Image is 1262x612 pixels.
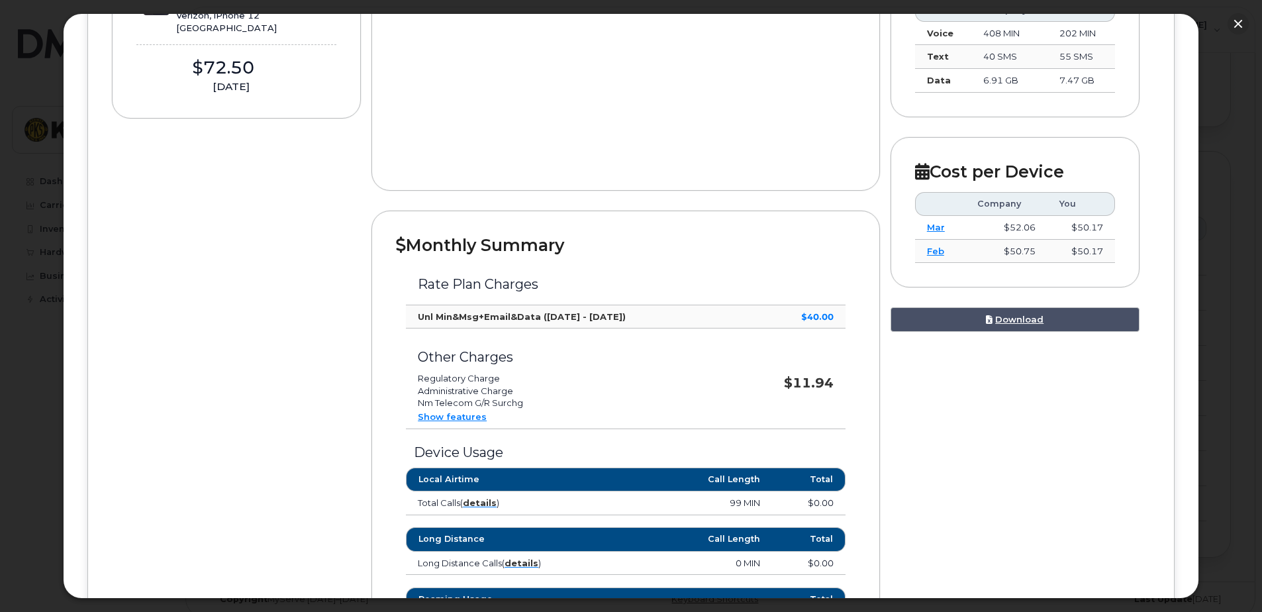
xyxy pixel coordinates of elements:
strong: Unl Min&Msg+Email&Data ([DATE] - [DATE]) [418,311,626,322]
a: Mar [927,222,945,232]
td: $50.75 [965,240,1047,264]
a: Feb [927,246,944,256]
th: Total [772,468,846,491]
td: $50.17 [1047,216,1115,240]
a: Download [891,307,1140,332]
a: details [463,497,497,508]
span: ( ) [460,497,499,508]
li: Regulatory Charge [418,372,728,385]
th: Local Airtime [406,468,589,491]
li: Nm Telecom G/R Surchg [418,397,728,409]
td: $52.06 [965,216,1047,240]
h3: Other Charges [418,350,728,364]
th: Call Length [589,468,773,491]
td: Total Calls [406,491,589,515]
li: Administrative Charge [418,385,728,397]
td: 99 MIN [589,491,773,515]
td: $0.00 [772,491,846,515]
h2: Monthly Summary [396,235,855,255]
a: Show features [418,411,487,422]
h3: Rate Plan Charges [418,277,834,291]
strong: $11.94 [784,375,834,391]
h3: Device Usage [406,445,846,460]
iframe: Messenger Launcher [1204,554,1252,602]
strong: $40.00 [801,311,834,322]
td: $50.17 [1047,240,1115,264]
